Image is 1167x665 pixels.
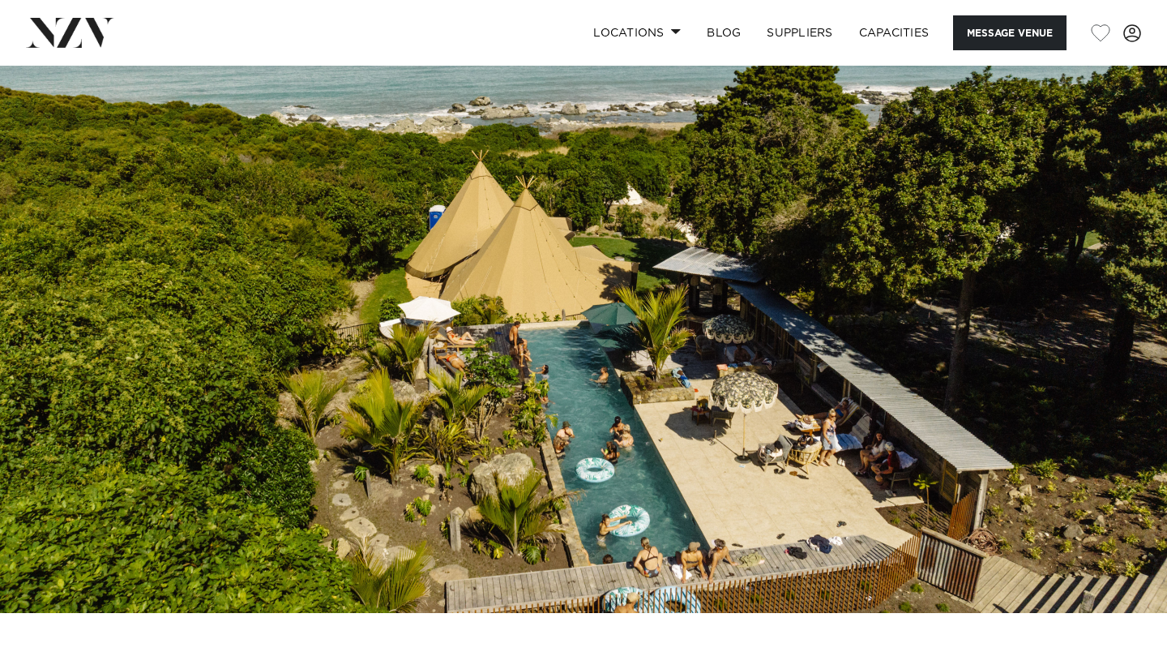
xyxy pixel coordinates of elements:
a: Capacities [846,15,943,50]
img: nzv-logo.png [26,18,114,47]
a: BLOG [694,15,754,50]
button: Message Venue [953,15,1067,50]
a: SUPPLIERS [754,15,845,50]
a: Locations [580,15,694,50]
